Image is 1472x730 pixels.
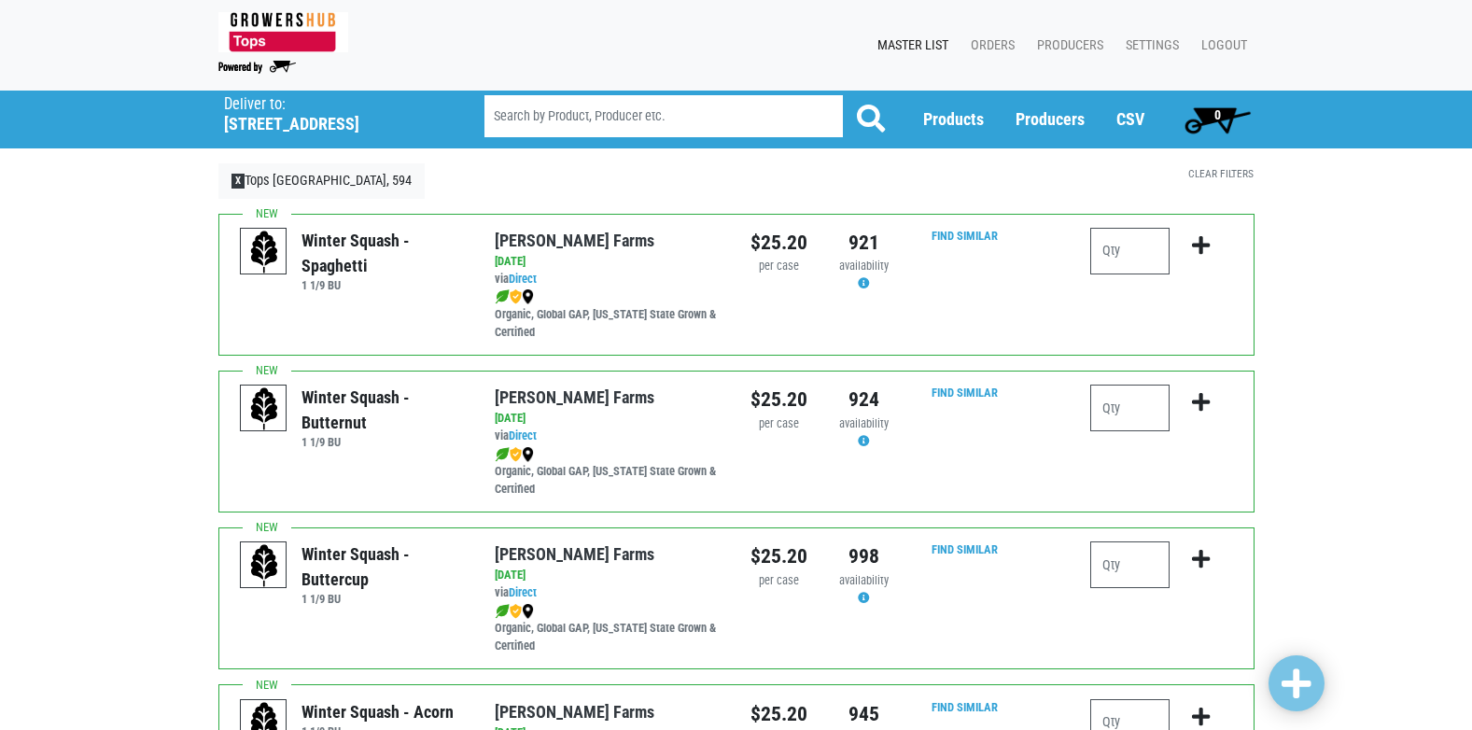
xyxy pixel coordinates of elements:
[509,585,537,599] a: Direct
[218,61,296,74] img: Powered by Big Wheelbarrow
[495,447,510,462] img: leaf-e5c59151409436ccce96b2ca1b28e03c.png
[750,228,807,258] div: $25.20
[301,278,467,292] h6: 1 1/9 BU
[1111,28,1186,63] a: Settings
[835,699,892,729] div: 945
[224,91,451,134] span: Tops Mexico, 594 (3385 Main St, Mexico, NY 13114, USA)
[241,229,287,275] img: placeholder-variety-43d6402dacf2d531de610a020419775a.svg
[522,289,534,304] img: map_marker-0e94453035b3232a4d21701695807de9.png
[923,109,984,129] a: Products
[301,228,467,278] div: Winter Squash - Spaghetti
[218,12,348,52] img: 279edf242af8f9d49a69d9d2afa010fb.png
[750,699,807,729] div: $25.20
[495,253,722,271] div: [DATE]
[1090,541,1170,588] input: Qty
[750,415,807,433] div: per case
[839,573,889,587] span: availability
[301,385,467,435] div: Winter Squash - Butternut
[241,386,287,432] img: placeholder-variety-43d6402dacf2d531de610a020419775a.svg
[835,541,892,571] div: 998
[495,271,722,288] div: via
[932,229,998,243] a: Find Similar
[1188,167,1254,180] a: Clear Filters
[750,572,807,590] div: per case
[224,95,437,114] p: Deliver to:
[932,542,998,556] a: Find Similar
[1090,385,1170,431] input: Qty
[495,387,654,407] a: [PERSON_NAME] Farms
[495,602,722,655] div: Organic, Global GAP, [US_STATE] State Grown & Certified
[495,231,654,250] a: [PERSON_NAME] Farms
[1090,228,1170,274] input: Qty
[835,228,892,258] div: 921
[956,28,1022,63] a: Orders
[932,386,998,400] a: Find Similar
[509,272,537,286] a: Direct
[495,288,722,342] div: Organic, Global GAP, [US_STATE] State Grown & Certified
[495,604,510,619] img: leaf-e5c59151409436ccce96b2ca1b28e03c.png
[839,259,889,273] span: availability
[495,544,654,564] a: [PERSON_NAME] Farms
[495,289,510,304] img: leaf-e5c59151409436ccce96b2ca1b28e03c.png
[932,700,998,714] a: Find Similar
[484,95,843,137] input: Search by Product, Producer etc.
[495,445,722,498] div: Organic, Global GAP, [US_STATE] State Grown & Certified
[1214,107,1221,122] span: 0
[495,584,722,602] div: via
[750,258,807,275] div: per case
[301,592,467,606] h6: 1 1/9 BU
[1186,28,1255,63] a: Logout
[224,114,437,134] h5: [STREET_ADDRESS]
[835,385,892,414] div: 924
[522,447,534,462] img: map_marker-0e94453035b3232a4d21701695807de9.png
[301,541,467,592] div: Winter Squash - Buttercup
[218,163,426,199] a: XTops [GEOGRAPHIC_DATA], 594
[1022,28,1111,63] a: Producers
[1176,101,1259,138] a: 0
[750,385,807,414] div: $25.20
[1116,109,1144,129] a: CSV
[1016,109,1085,129] a: Producers
[839,416,889,430] span: availability
[750,541,807,571] div: $25.20
[301,699,454,724] div: Winter Squash - Acorn
[495,702,654,722] a: [PERSON_NAME] Farms
[301,435,467,449] h6: 1 1/9 BU
[509,428,537,442] a: Direct
[241,542,287,589] img: placeholder-variety-43d6402dacf2d531de610a020419775a.svg
[495,428,722,445] div: via
[522,604,534,619] img: map_marker-0e94453035b3232a4d21701695807de9.png
[495,410,722,428] div: [DATE]
[862,28,956,63] a: Master List
[231,174,245,189] span: X
[510,604,522,619] img: safety-e55c860ca8c00a9c171001a62a92dabd.png
[510,447,522,462] img: safety-e55c860ca8c00a9c171001a62a92dabd.png
[510,289,522,304] img: safety-e55c860ca8c00a9c171001a62a92dabd.png
[495,567,722,584] div: [DATE]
